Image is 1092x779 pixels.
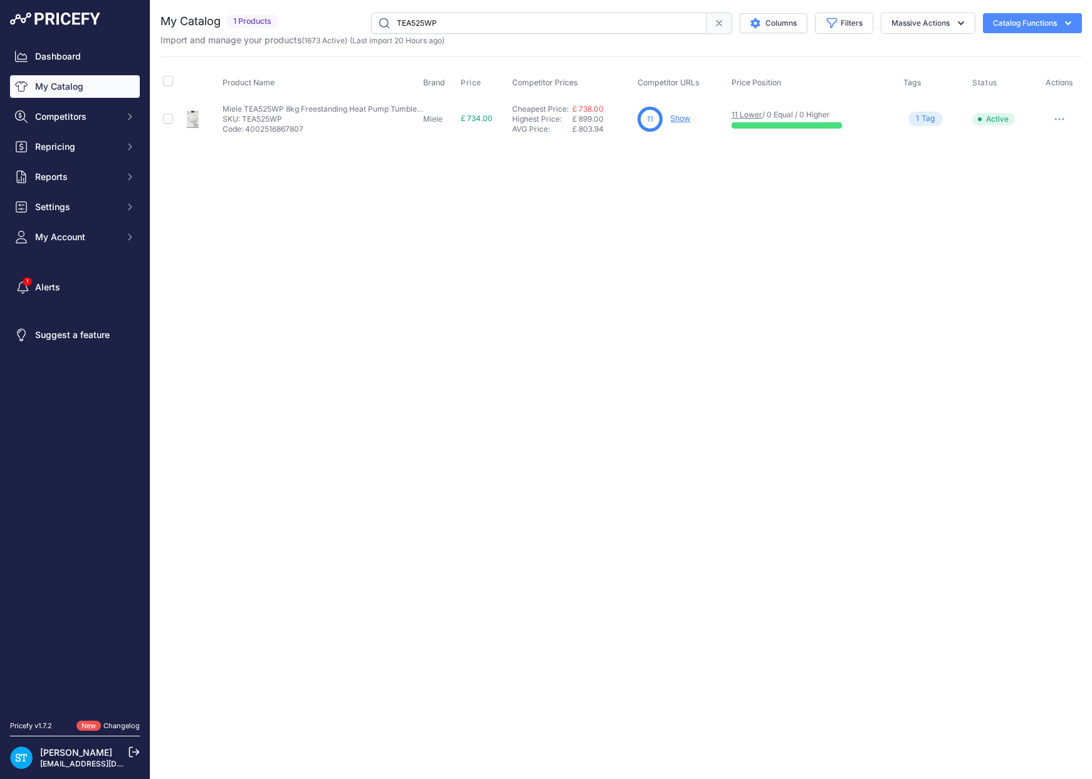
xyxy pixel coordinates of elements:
button: Columns [740,13,807,33]
span: New [76,721,101,731]
p: Miele TEA525WP 8kg Freestanding Heat Pump Tumble Dryer [223,104,423,114]
button: Price [461,78,484,88]
button: Competitors [10,105,140,128]
button: My Account [10,226,140,248]
span: £ 899.00 [572,114,604,124]
a: Changelog [103,721,140,730]
div: AVG Price: [512,124,572,134]
span: Price [461,78,481,88]
a: 11 Lower [732,110,762,119]
span: Competitors [35,110,117,123]
p: SKU: TEA525WP [223,114,423,124]
a: Show [670,114,690,123]
a: 1673 Active [304,36,345,45]
span: Settings [35,201,117,213]
span: 11 [647,114,653,125]
span: Product Name [223,78,275,87]
span: Tags [903,78,921,87]
button: Filters [815,13,873,34]
span: Brand [423,78,445,87]
nav: Sidebar [10,45,140,706]
button: Reports [10,166,140,188]
button: Status [972,78,1000,88]
a: Dashboard [10,45,140,68]
span: Price Position [732,78,781,87]
span: ( ) [302,36,347,45]
div: Pricefy v1.7.2 [10,721,52,731]
span: Competitor URLs [638,78,700,87]
p: / 0 Equal / 0 Higher [732,110,891,120]
a: [PERSON_NAME] [40,747,112,758]
a: My Catalog [10,75,140,98]
span: Repricing [35,140,117,153]
a: Alerts [10,276,140,299]
span: 1 Products [226,14,279,29]
span: £ 734.00 [461,114,493,123]
button: Massive Actions [881,13,975,34]
a: Suggest a feature [10,324,140,346]
span: Tag [908,112,943,126]
div: £ 803.94 [572,124,633,134]
button: Settings [10,196,140,218]
a: Cheapest Price: [512,104,569,114]
span: 1 [916,113,919,125]
button: Repricing [10,135,140,158]
span: Active [972,113,1015,125]
a: £ 738.00 [572,104,604,114]
span: My Account [35,231,117,243]
button: Catalog Functions [983,13,1082,33]
img: Pricefy Logo [10,13,100,25]
span: Status [972,78,997,88]
p: Code: 4002516867807 [223,124,423,134]
span: Reports [35,171,117,183]
a: [EMAIL_ADDRESS][DOMAIN_NAME] [40,759,171,768]
span: Actions [1046,78,1073,87]
h2: My Catalog [160,13,221,30]
p: Miele [423,114,456,124]
div: Highest Price: [512,114,572,124]
p: Import and manage your products [160,34,444,46]
span: Competitor Prices [512,78,578,87]
span: (Last import 20 Hours ago) [350,36,444,45]
input: Search [371,13,706,34]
